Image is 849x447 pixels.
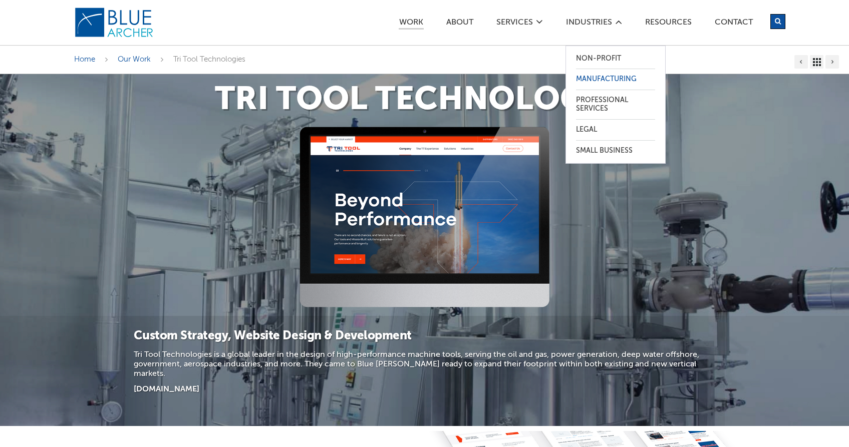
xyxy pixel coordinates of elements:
[496,19,533,29] a: SERVICES
[74,56,95,63] a: Home
[576,49,655,69] a: Non-Profit
[173,56,245,63] span: Tri Tool Technologies
[134,385,199,393] a: [DOMAIN_NAME]
[74,7,154,38] img: Blue Archer Logo
[645,19,692,29] a: Resources
[74,84,775,117] h1: Tri Tool Technologies
[399,19,424,30] a: Work
[565,19,613,29] a: Industries
[714,19,753,29] a: Contact
[576,141,655,161] a: Small Business
[576,120,655,140] a: Legal
[134,328,715,344] h3: Custom Strategy, Website Design & Development
[576,69,655,90] a: Manufacturing
[446,19,474,29] a: ABOUT
[118,56,151,63] a: Our Work
[576,90,655,119] a: Professional Services
[134,350,715,379] p: Tri Tool Technologies is a global leader in the design of high-performance machine tools, serving...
